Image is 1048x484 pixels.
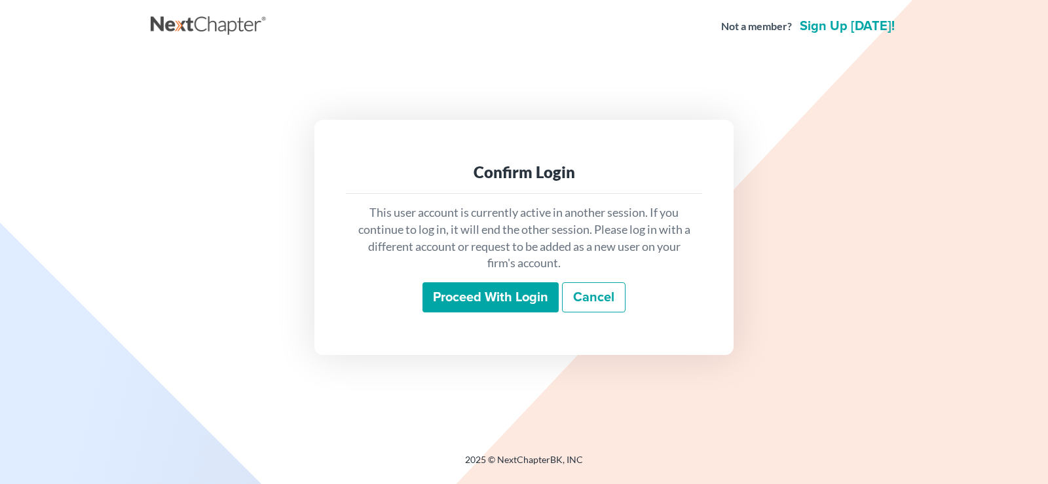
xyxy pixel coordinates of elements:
input: Proceed with login [422,282,559,312]
div: 2025 © NextChapterBK, INC [151,453,897,477]
a: Sign up [DATE]! [797,20,897,33]
a: Cancel [562,282,626,312]
strong: Not a member? [721,19,792,34]
p: This user account is currently active in another session. If you continue to log in, it will end ... [356,204,692,272]
div: Confirm Login [356,162,692,183]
